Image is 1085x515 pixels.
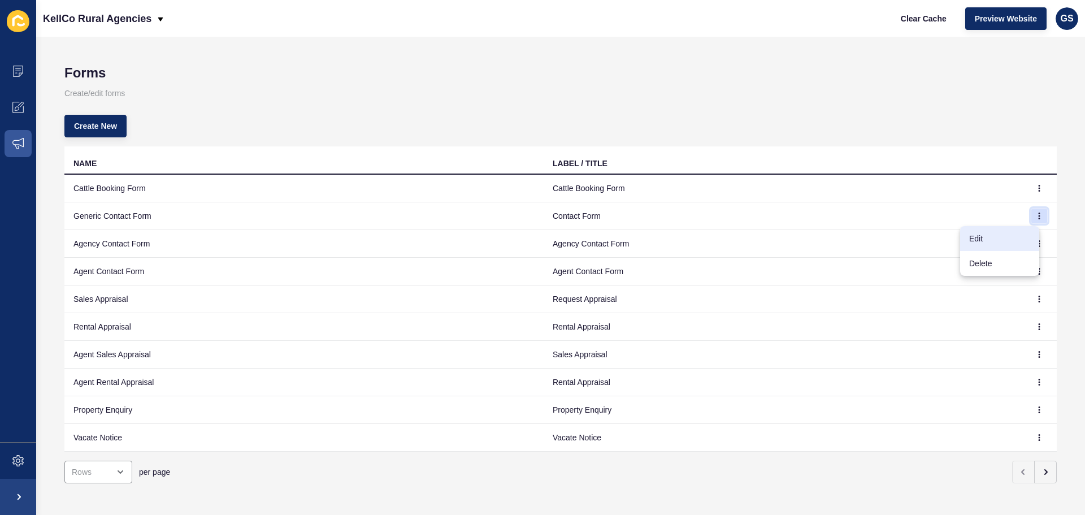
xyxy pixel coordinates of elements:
[965,7,1047,30] button: Preview Website
[544,258,1023,285] td: Agent Contact Form
[43,5,151,33] p: KellCo Rural Agencies
[139,466,170,478] span: per page
[64,81,1057,106] p: Create/edit forms
[64,461,132,483] div: open menu
[64,175,544,202] td: Cattle Booking Form
[960,251,1039,276] a: Delete
[64,258,544,285] td: Agent Contact Form
[544,396,1023,424] td: Property Enquiry
[544,175,1023,202] td: Cattle Booking Form
[64,115,127,137] button: Create New
[544,202,1023,230] td: Contact Form
[64,369,544,396] td: Agent Rental Appraisal
[544,313,1023,341] td: Rental Appraisal
[74,120,117,132] span: Create New
[891,7,956,30] button: Clear Cache
[64,202,544,230] td: Generic Contact Form
[73,158,97,169] div: NAME
[64,285,544,313] td: Sales Appraisal
[544,341,1023,369] td: Sales Appraisal
[64,424,544,452] td: Vacate Notice
[64,65,1057,81] h1: Forms
[553,158,607,169] div: LABEL / TITLE
[960,226,1039,251] a: Edit
[64,396,544,424] td: Property Enquiry
[1060,13,1073,24] span: GS
[544,285,1023,313] td: Request Appraisal
[901,13,947,24] span: Clear Cache
[544,424,1023,452] td: Vacate Notice
[544,369,1023,396] td: Rental Appraisal
[544,230,1023,258] td: Agency Contact Form
[975,13,1037,24] span: Preview Website
[64,230,544,258] td: Agency Contact Form
[64,313,544,341] td: Rental Appraisal
[64,341,544,369] td: Agent Sales Appraisal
